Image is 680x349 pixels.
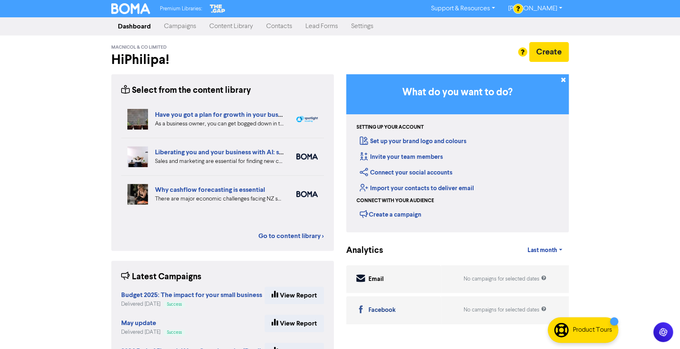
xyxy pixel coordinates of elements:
[360,169,453,177] a: Connect your social accounts
[111,3,150,14] img: BOMA Logo
[360,184,474,192] a: Import your contacts to deliver email
[260,18,299,35] a: Contacts
[155,111,296,119] a: Have you got a plan for growth in your business?
[121,271,202,283] div: Latest Campaigns
[502,2,569,15] a: [PERSON_NAME]
[121,328,185,336] div: Delivered [DATE]
[111,45,166,50] span: Macnicol & Co Limited
[529,42,569,62] button: Create
[356,124,424,131] div: Setting up your account
[265,315,324,332] a: View Report
[111,52,334,68] h2: Hi Philipa !
[121,84,251,97] div: Select from the content library
[296,116,318,123] img: spotlight
[346,74,569,232] div: Getting Started in BOMA
[121,292,262,299] a: Budget 2025: The impact for your small business
[160,6,202,12] span: Premium Libraries:
[296,153,318,160] img: boma
[346,244,373,257] div: Analytics
[356,197,434,205] div: Connect with your audience
[464,306,546,314] div: No campaigns for selected dates
[121,300,262,308] div: Delivered [DATE]
[299,18,345,35] a: Lead Forms
[155,157,284,166] div: Sales and marketing are essential for finding new customers but eat into your business time. We e...
[424,2,502,15] a: Support & Resources
[258,231,324,241] a: Go to content library >
[368,275,384,284] div: Email
[121,291,262,299] strong: Budget 2025: The impact for your small business
[209,3,227,14] img: The Gap
[155,148,334,156] a: Liberating you and your business with AI: sales and marketing
[296,191,318,197] img: boma
[521,242,569,259] a: Last month
[360,137,467,145] a: Set up your brand logo and colours
[121,320,156,327] a: May update
[265,287,324,304] a: View Report
[360,208,421,220] div: Create a campaign
[167,302,182,307] span: Success
[155,186,265,194] a: Why cashflow forecasting is essential
[360,153,443,161] a: Invite your team members
[528,247,557,254] span: Last month
[167,330,182,335] span: Success
[368,306,396,315] div: Facebook
[155,195,284,203] div: There are major economic challenges facing NZ small business. How can detailed cashflow forecasti...
[464,275,546,283] div: No campaigns for selected dates
[111,18,157,35] a: Dashboard
[359,87,556,99] h3: What do you want to do?
[639,309,680,349] iframe: Chat Widget
[157,18,203,35] a: Campaigns
[121,319,156,327] strong: May update
[203,18,260,35] a: Content Library
[345,18,380,35] a: Settings
[155,120,284,128] div: As a business owner, you can get bogged down in the demands of day-to-day business. We can help b...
